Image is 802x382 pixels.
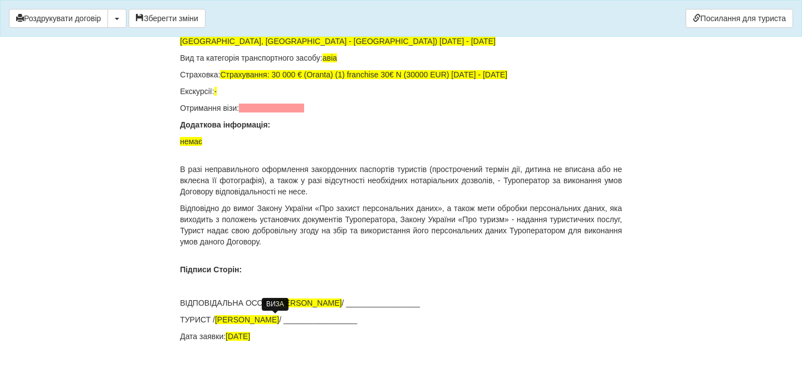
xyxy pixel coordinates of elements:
[215,315,279,324] span: [PERSON_NAME]
[9,9,108,28] button: Роздрукувати договір
[686,9,793,28] a: Посилання для туриста
[214,87,217,96] span: -
[277,298,341,307] span: [PERSON_NAME]
[129,9,206,28] button: Зберегти зміни
[180,164,622,197] p: В разі неправильного оформлення закордонних паспортів туристів (прострочений термін дії, дитина н...
[180,331,622,342] p: Дата заявки:
[180,102,622,114] p: Отримання візи:
[180,52,622,63] p: Вид та категорія транспортного засобу:
[180,203,622,247] p: Відповідно до вимог Закону України «Про захист персональних даних», а також мети обробки персонал...
[226,332,250,341] span: [DATE]
[180,69,622,80] p: Страховка:
[180,86,622,97] p: Екскурсії:
[262,298,288,311] div: ВИЗА
[180,314,622,325] p: ТУРИСТ / / _________________
[220,70,507,79] span: Страхування: 30 000 € (Oranta) (1) franchise 30€ N (30000 EUR) [DATE] - [DATE]
[180,137,202,146] span: немає
[322,53,337,62] span: авіа
[180,297,622,308] p: ВІДПОВІДАЛЬНА ОСОБА / / _________________
[180,120,270,129] b: Додаткова інформація:
[180,265,242,274] b: Підписи Сторін:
